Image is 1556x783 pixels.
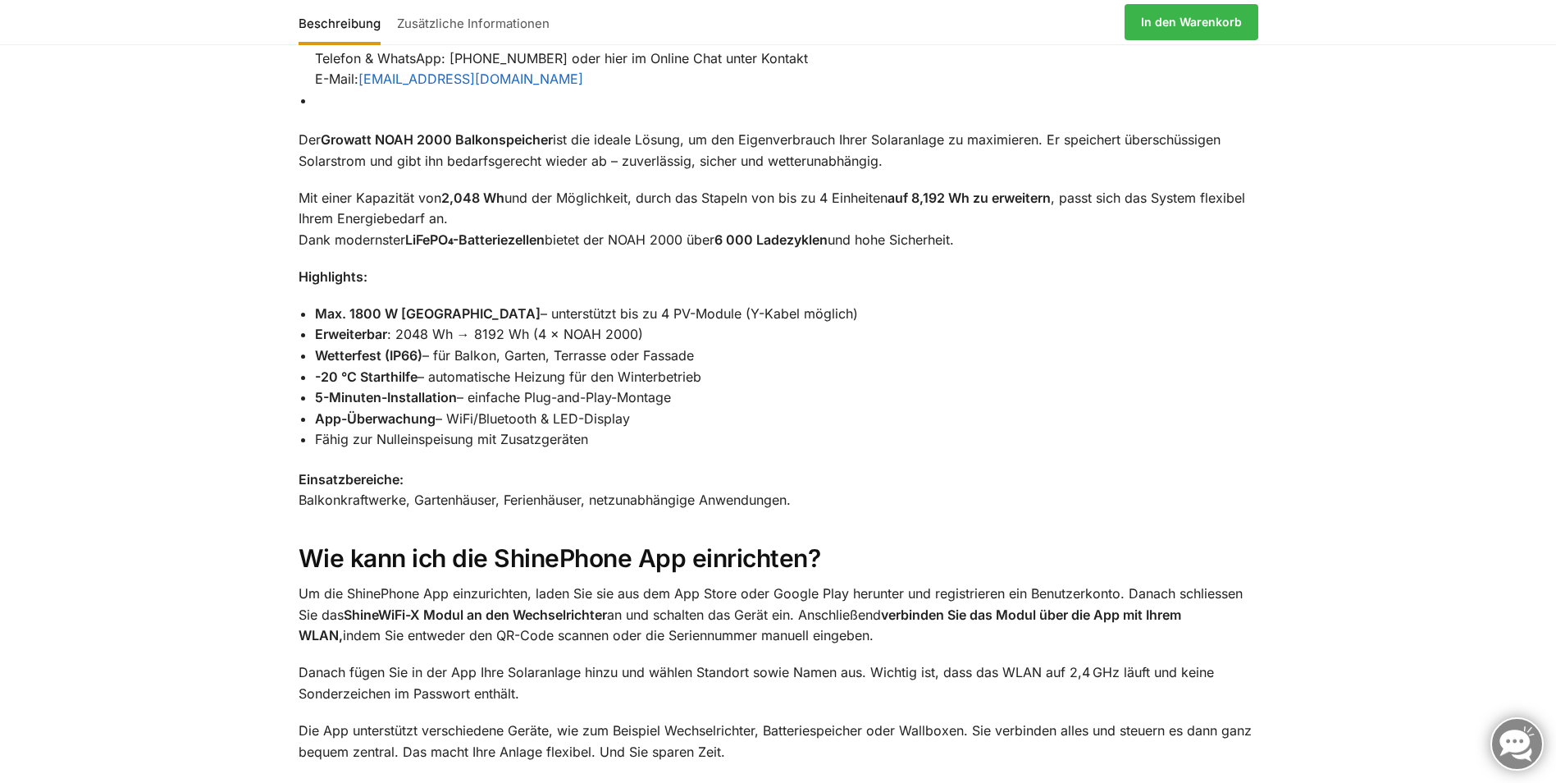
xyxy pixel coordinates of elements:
[315,324,1258,346] li: : 2048 Wh → 8192 Wh (4 × NOAH 2000)
[299,584,1258,647] p: Um die ShinePhone App einzurichten, laden Sie sie aus dem App Store oder Google Play herunter und...
[315,305,541,322] strong: Max. 1800 W [GEOGRAPHIC_DATA]
[714,231,828,248] strong: 6 000 Ladezyklen
[441,190,504,206] strong: 2,048 Wh
[299,471,404,488] strong: Einsatzbereiche:
[315,347,422,364] strong: Wetterfest (IP66)
[315,429,1258,451] li: Fähig zur Nulleinspeisung mit Zusatzgeräten
[299,188,1258,251] p: Mit einer Kapazität von und der Möglichkeit, durch das Stapeln von bis zu 4 Einheiten , passt sic...
[315,304,1258,325] li: – unterstützt bis zu 4 PV-Module (Y-Kabel möglich)
[358,71,583,87] a: [EMAIL_ADDRESS][DOMAIN_NAME]
[321,131,553,148] strong: Growatt NOAH 2000 Balkonspeicher
[315,367,1258,388] li: – automatische Heizung für den Winterbetrieb
[315,369,418,385] strong: -20 °C Starthilfe
[315,387,1258,409] li: – einfache Plug-and-Play-Montage
[315,346,1258,367] li: – für Balkon, Garten, Terrasse oder Fassade
[299,268,367,285] strong: Highlights:
[299,662,1258,704] p: Danach fügen Sie in der App Ihre Solaranlage hinzu und wählen Standort sowie Namen aus. Wichtig i...
[888,190,1051,206] strong: auf 8,192 Wh zu erweitern
[299,721,1258,762] p: Die App unterstützt verschiedene Geräte, wie zum Beispiel Wechselrichter, Batteriespeicher oder W...
[299,469,1258,511] p: Balkonkraftwerke, Gartenhäuser, Ferienhäuser, netzunabhängige Anwendungen.
[299,543,1258,575] h2: Wie kann ich die ShinePhone App einrichten?
[315,6,1258,89] li: Telefon & WhatsApp: [PHONE_NUMBER] oder hier im Online Chat unter Kontakt E-Mail:
[315,326,387,342] strong: Erweiterbar
[299,130,1258,172] p: Der ist die ideale Lösung, um den Eigenverbrauch Ihrer Solaranlage zu maximieren. Er speichert üb...
[344,607,607,623] strong: ShineWiFi-X Modul an den Wechselrichter
[405,231,545,248] strong: LiFePO₄-Batteriezellen
[315,389,457,405] strong: 5-Minuten-Installation
[315,409,1258,430] li: – WiFi/Bluetooth & LED-Display
[315,410,436,427] strong: App-Überwachung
